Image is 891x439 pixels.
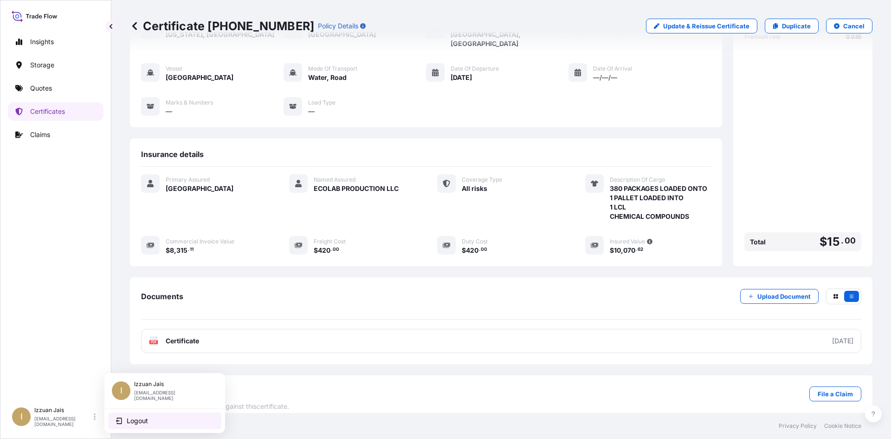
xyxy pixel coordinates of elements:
a: Claims [8,125,103,144]
p: Izzuan Jais [34,406,92,414]
span: I [20,412,23,421]
span: . [188,248,189,251]
p: Cancel [843,21,865,31]
p: Claims [30,130,50,139]
p: Izzuan Jais [134,380,210,388]
p: Insights [30,37,54,46]
a: Storage [8,56,103,74]
span: Coverage Type [462,176,502,183]
span: Water, Road [308,73,347,82]
span: ECOLAB PRODUCTION LLC [314,184,399,193]
button: Logout [108,413,221,429]
span: Freight Cost [314,238,346,245]
span: . [636,248,637,251]
span: 00 [481,248,487,251]
span: Description Of Cargo [610,176,665,183]
span: $ [820,236,827,248]
span: Documents [141,292,183,301]
span: 315 [176,247,187,254]
div: [DATE] [832,336,853,346]
span: 00 [845,238,856,243]
span: All risks [462,184,487,193]
span: — [166,107,172,116]
span: Named Assured [314,176,355,183]
a: Update & Reissue Certificate [646,19,757,33]
p: Policy Details [318,21,358,31]
span: Duty Cost [462,238,488,245]
span: 10 [614,247,621,254]
p: [EMAIL_ADDRESS][DOMAIN_NAME] [34,416,92,427]
span: Insured Value [610,238,645,245]
span: 15 [827,236,839,248]
span: —/—/— [593,73,617,82]
span: Commercial Invoice Value [166,238,234,245]
span: Total [750,237,766,247]
a: Quotes [8,79,103,98]
span: . [841,238,844,243]
span: . [479,248,480,251]
span: . [331,248,332,251]
span: 62 [638,248,643,251]
button: Upload Document [740,289,819,304]
button: Cancel [826,19,872,33]
p: Upload Document [757,292,811,301]
span: $ [462,247,466,254]
span: [DATE] [451,73,472,82]
p: Storage [30,60,54,70]
a: Insights [8,33,103,51]
p: Update & Reissue Certificate [663,21,749,31]
a: File a Claim [809,387,861,401]
p: Certificates [30,107,65,116]
span: $ [166,247,170,254]
span: 420 [318,247,330,254]
span: , [174,247,176,254]
span: Logout [127,416,148,426]
a: Certificates [8,102,103,121]
p: File a Claim [818,389,853,399]
a: Duplicate [765,19,819,33]
p: Duplicate [782,21,811,31]
span: Marks & Numbers [166,99,213,106]
span: Date of Departure [451,65,499,72]
span: 11 [190,248,194,251]
span: [GEOGRAPHIC_DATA] [166,184,233,193]
span: 380 PACKAGES LOADED ONTO 1 PALLET LOADED INTO 1 LCL CHEMICAL COMPOUNDS [610,184,707,221]
p: Quotes [30,84,52,93]
span: 070 [623,247,635,254]
span: Primary Assured [166,176,210,183]
span: Mode of Transport [308,65,357,72]
text: PDF [151,341,157,344]
span: Date of Arrival [593,65,632,72]
span: Insurance details [141,150,204,159]
a: Cookie Notice [824,422,861,430]
span: Vessel [166,65,182,72]
span: $ [314,247,318,254]
span: Load Type [308,99,336,106]
span: $ [610,247,614,254]
a: PDFCertificate[DATE] [141,329,861,353]
span: Certificate [166,336,199,346]
span: , [621,247,623,254]
a: Privacy Policy [779,422,817,430]
span: 8 [170,247,174,254]
span: [GEOGRAPHIC_DATA] [166,73,233,82]
span: I [120,386,123,395]
p: [EMAIL_ADDRESS][DOMAIN_NAME] [134,390,210,401]
span: 420 [466,247,478,254]
span: 00 [333,248,339,251]
span: — [308,107,315,116]
p: Certificate [PHONE_NUMBER] [130,19,314,33]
